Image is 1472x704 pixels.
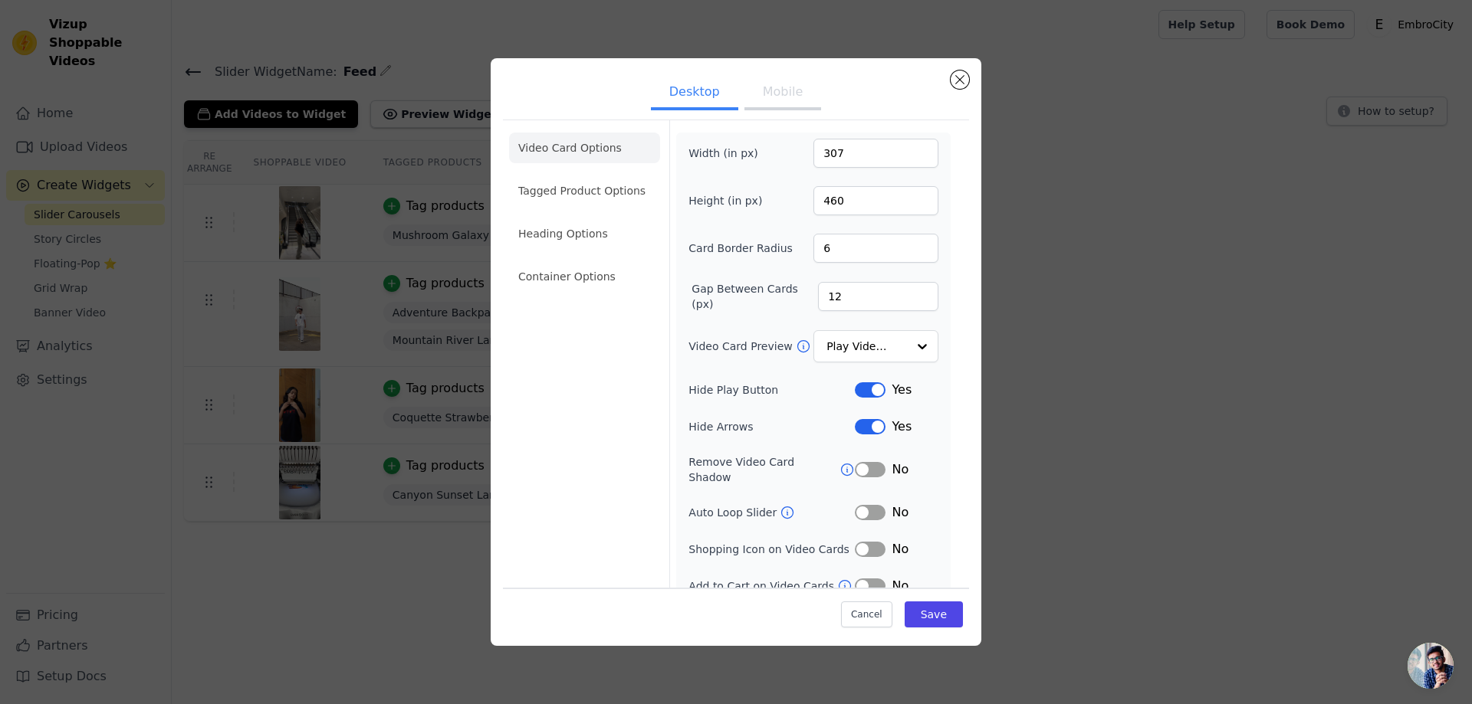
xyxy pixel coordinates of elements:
[892,381,912,399] span: Yes
[688,339,795,354] label: Video Card Preview
[841,601,892,627] button: Cancel
[951,70,969,89] button: Close modal
[688,578,837,594] label: Add to Cart on Video Cards
[692,281,818,312] label: Gap Between Cards (px)
[651,77,738,110] button: Desktop
[688,419,855,434] label: Hide Arrows
[892,503,909,522] span: No
[744,77,821,110] button: Mobile
[688,382,855,398] label: Hide Play Button
[509,175,660,206] li: Tagged Product Options
[688,542,855,557] label: Shopping Icon on Video Cards
[892,577,909,595] span: No
[1408,643,1454,689] a: Open chat
[509,218,660,249] li: Heading Options
[892,540,909,558] span: No
[892,417,912,436] span: Yes
[688,193,772,208] label: Height (in px)
[688,146,772,161] label: Width (in px)
[892,460,909,479] span: No
[509,261,660,292] li: Container Options
[688,505,780,520] label: Auto Loop Slider
[905,601,963,627] button: Save
[688,241,793,256] label: Card Border Radius
[509,133,660,163] li: Video Card Options
[688,454,839,485] label: Remove Video Card Shadow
